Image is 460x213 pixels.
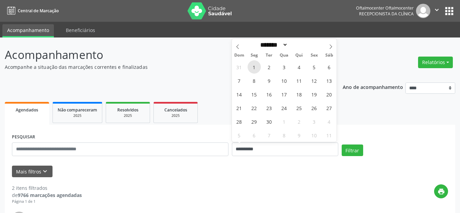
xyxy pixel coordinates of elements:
span: Agosto 31, 2025 [233,60,246,74]
span: Outubro 7, 2025 [263,128,276,142]
span: Setembro 9, 2025 [263,74,276,87]
span: Setembro 20, 2025 [323,88,336,101]
span: Setembro 2, 2025 [263,60,276,74]
span: Setembro 25, 2025 [293,101,306,115]
p: Acompanhe a situação das marcações correntes e finalizadas [5,63,320,71]
span: Setembro 13, 2025 [323,74,336,87]
span: Setembro 14, 2025 [233,88,246,101]
strong: 9766 marcações agendadas [18,192,82,198]
button: Mais filtroskeyboard_arrow_down [12,166,53,178]
i: keyboard_arrow_down [41,168,49,175]
span: Setembro 4, 2025 [293,60,306,74]
button:  [430,4,443,18]
span: Outubro 6, 2025 [248,128,261,142]
span: Outubro 9, 2025 [293,128,306,142]
span: Outubro 11, 2025 [323,128,336,142]
span: Dom [232,53,247,58]
span: Outubro 2, 2025 [293,115,306,128]
button: Filtrar [342,144,363,156]
label: PESQUISAR [12,132,35,142]
span: Qua [277,53,292,58]
span: Setembro 12, 2025 [308,74,321,87]
input: Year [288,41,310,48]
span: Setembro 6, 2025 [323,60,336,74]
img: img [416,4,430,18]
span: Setembro 22, 2025 [248,101,261,115]
span: Setembro 19, 2025 [308,88,321,101]
span: Outubro 4, 2025 [323,115,336,128]
p: Acompanhamento [5,46,320,63]
span: Agendados [16,107,38,113]
span: Outubro 8, 2025 [278,128,291,142]
span: Recepcionista da clínica [359,11,414,17]
span: Não compareceram [58,107,97,113]
a: Beneficiários [61,24,100,36]
div: 2025 [58,113,97,118]
span: Setembro 8, 2025 [248,74,261,87]
div: Oftalmocenter Oftalmocenter [356,5,414,11]
a: Central de Marcação [5,5,59,16]
span: Setembro 21, 2025 [233,101,246,115]
span: Outubro 1, 2025 [278,115,291,128]
button: Relatórios [418,57,453,68]
span: Setembro 30, 2025 [263,115,276,128]
span: Setembro 28, 2025 [233,115,246,128]
button: apps [443,5,455,17]
span: Sáb [322,53,337,58]
span: Outubro 10, 2025 [308,128,321,142]
span: Outubro 3, 2025 [308,115,321,128]
div: 2025 [159,113,193,118]
span: Setembro 11, 2025 [293,74,306,87]
span: Seg [247,53,262,58]
span: Resolvidos [117,107,138,113]
span: Setembro 18, 2025 [293,88,306,101]
span: Setembro 26, 2025 [308,101,321,115]
a: Acompanhamento [2,24,54,37]
div: de [12,192,82,199]
span: Setembro 10, 2025 [278,74,291,87]
div: 2 itens filtrados [12,184,82,192]
select: Month [258,41,288,48]
span: Setembro 23, 2025 [263,101,276,115]
span: Sex [307,53,322,58]
span: Setembro 27, 2025 [323,101,336,115]
span: Qui [292,53,307,58]
span: Setembro 1, 2025 [248,60,261,74]
i: print [437,188,445,195]
span: Central de Marcação [18,8,59,14]
span: Setembro 7, 2025 [233,74,246,87]
span: Setembro 16, 2025 [263,88,276,101]
span: Cancelados [164,107,187,113]
i:  [433,6,441,14]
span: Setembro 5, 2025 [308,60,321,74]
span: Outubro 5, 2025 [233,128,246,142]
span: Setembro 17, 2025 [278,88,291,101]
span: Setembro 24, 2025 [278,101,291,115]
span: Setembro 3, 2025 [278,60,291,74]
span: Setembro 29, 2025 [248,115,261,128]
span: Setembro 15, 2025 [248,88,261,101]
div: Página 1 de 1 [12,199,82,204]
div: 2025 [111,113,145,118]
span: Ter [262,53,277,58]
button: print [434,184,448,198]
p: Ano de acompanhamento [343,82,403,91]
